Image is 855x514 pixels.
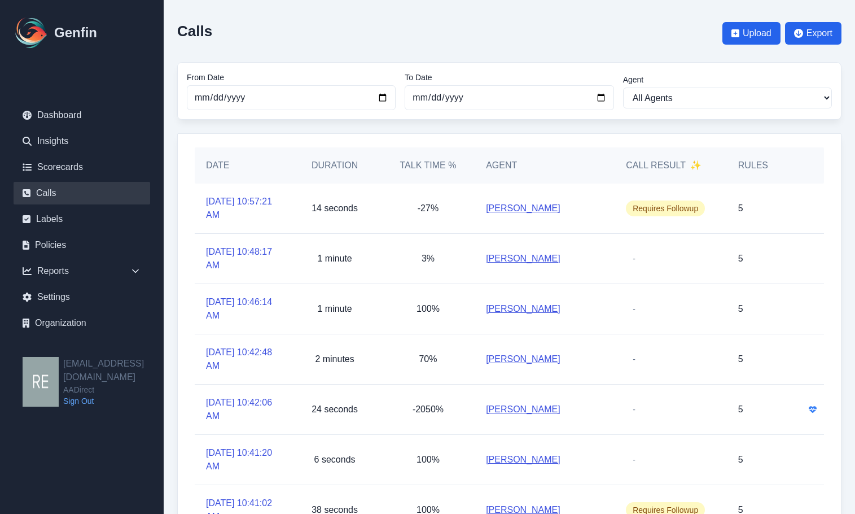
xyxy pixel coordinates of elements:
p: 70% [419,352,437,366]
h1: Genfin [54,24,97,42]
h5: Agent [486,159,517,172]
a: [PERSON_NAME] [486,403,560,416]
h5: Date [206,159,277,172]
span: Upload [743,27,771,40]
a: [DATE] 10:46:14 AM [206,295,277,323]
a: [DATE] 10:41:20 AM [206,446,277,473]
h5: Duration [299,159,370,172]
a: [DATE] 10:42:48 AM [206,346,277,373]
p: 3% [422,252,435,265]
p: 1 minute [317,252,352,265]
h2: [EMAIL_ADDRESS][DOMAIN_NAME] [63,357,164,384]
span: Export [806,27,832,40]
a: Insights [14,130,150,153]
a: [PERSON_NAME] [486,252,560,265]
label: To Date [405,72,613,83]
p: 14 seconds [312,202,358,215]
a: Settings [14,286,150,308]
p: 2 minutes [315,352,354,366]
a: [DATE] 10:42:06 AM [206,396,277,423]
a: [PERSON_NAME] [486,453,560,467]
p: 5 [738,202,743,215]
span: - [626,351,642,367]
h5: Talk Time % [393,159,463,172]
p: 6 seconds [314,453,356,467]
p: -27% [418,202,439,215]
p: 1 minute [317,302,352,316]
label: Agent [623,74,832,85]
p: 5 [738,252,743,265]
a: [PERSON_NAME] [486,352,560,366]
span: ✨ [690,159,701,172]
p: 100% [416,302,440,316]
span: - [626,402,642,417]
p: 100% [416,453,440,467]
span: AADirect [63,384,164,395]
p: -2050% [413,403,444,416]
span: - [626,301,642,317]
a: Scorecards [14,156,150,178]
p: 5 [738,352,743,366]
img: resqueda@aadirect.com [23,357,59,407]
p: 5 [738,302,743,316]
a: Organization [14,312,150,334]
p: 5 [738,403,743,416]
h2: Calls [177,23,212,40]
div: Reports [14,260,150,282]
span: - [626,452,642,468]
img: Logo [14,15,50,51]
a: [PERSON_NAME] [486,302,560,316]
a: Calls [14,182,150,204]
label: From Date [187,72,396,83]
a: [DATE] 10:48:17 AM [206,245,277,272]
span: - [626,251,642,267]
h5: Call Result [626,159,701,172]
h5: Rules [738,159,768,172]
span: Requires Followup [626,201,705,216]
a: Dashboard [14,104,150,127]
a: [DATE] 10:57:21 AM [206,195,277,222]
a: Sign Out [63,395,164,407]
button: Export [785,22,841,45]
p: 24 seconds [312,403,358,416]
p: 5 [738,453,743,467]
button: Upload [722,22,781,45]
a: Labels [14,208,150,230]
a: [PERSON_NAME] [486,202,560,215]
a: Policies [14,234,150,256]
